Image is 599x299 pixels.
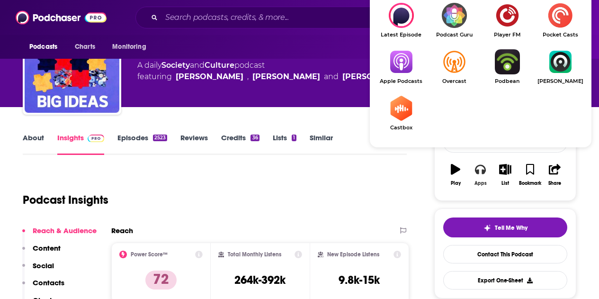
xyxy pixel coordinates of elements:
span: Podbean [481,78,534,84]
a: Paul Barclay [176,71,243,82]
p: 72 [145,271,177,290]
a: Pocket CastsPocket Casts [534,3,587,38]
a: Lists1 [273,133,296,155]
div: Share [548,181,561,186]
a: Podcast GuruPodcast Guru [428,3,481,38]
a: Contact This Podcast [443,245,567,263]
div: Apps [474,181,487,186]
a: CastboxCastbox [375,96,428,131]
span: Pocket Casts [534,32,587,38]
img: Podchaser Pro [88,135,104,142]
img: Podchaser - Follow, Share and Rate Podcasts [16,9,107,27]
span: Apple Podcasts [375,78,428,84]
span: Latest Episode [375,32,428,38]
a: Society [161,61,190,70]
h2: Power Score™ [131,251,168,258]
h2: Reach [111,226,133,235]
a: Episodes2523 [117,133,167,155]
button: List [493,158,518,192]
button: open menu [106,38,158,56]
a: Natasha Mitchell [252,71,320,82]
a: InsightsPodchaser Pro [57,133,104,155]
button: tell me why sparkleTell Me Why [443,217,567,237]
button: Share [543,158,567,192]
a: Nahlah Ayed [342,71,410,82]
p: Social [33,261,54,270]
button: Export One-Sheet [443,271,567,290]
span: and [324,71,339,82]
a: Culture [205,61,234,70]
span: Charts [75,40,95,54]
button: Contacts [22,278,64,296]
a: Similar [310,133,333,155]
h2: Total Monthly Listens [228,251,281,258]
a: OvercastOvercast [428,49,481,84]
span: Castbox [375,125,428,131]
p: Contacts [33,278,64,287]
a: Credits36 [221,133,259,155]
h3: 9.8k-15k [339,273,380,287]
span: [PERSON_NAME] [534,78,587,84]
div: 36 [250,135,259,141]
button: Play [443,158,468,192]
img: tell me why sparkle [483,224,491,232]
h3: 264k-392k [234,273,286,287]
span: featuring [137,71,410,82]
a: Charts [69,38,101,56]
button: Apps [468,158,492,192]
button: Reach & Audience [22,226,97,244]
span: Monitoring [112,40,146,54]
div: Bookmark [519,181,541,186]
h2: New Episode Listens [327,251,379,258]
div: List [501,181,509,186]
button: Social [22,261,54,279]
a: Apple PodcastsApple Podcasts [375,49,428,84]
h1: Podcast Insights [23,193,108,207]
a: PodbeanPodbean [481,49,534,84]
span: Podcast Guru [428,32,481,38]
div: A daily podcast [137,60,410,82]
p: Content [33,244,61,253]
a: Reviews [180,133,208,155]
span: Tell Me Why [495,224,527,232]
a: Castro[PERSON_NAME] [534,49,587,84]
button: Bookmark [518,158,542,192]
span: , [247,71,249,82]
a: About [23,133,44,155]
button: open menu [23,38,70,56]
div: 2523 [153,135,167,141]
button: Content [22,244,61,261]
div: 1 [292,135,296,141]
a: Player FMPlayer FM [481,3,534,38]
div: Play [451,181,461,186]
div: Search podcasts, credits, & more... [135,7,492,28]
span: Podcasts [29,40,57,54]
p: Reach & Audience [33,226,97,235]
span: Player FM [481,32,534,38]
span: Overcast [428,78,481,84]
span: and [190,61,205,70]
input: Search podcasts, credits, & more... [161,10,406,25]
div: Big Ideas on Latest Episode [375,3,428,38]
img: Big Ideas [25,18,119,113]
